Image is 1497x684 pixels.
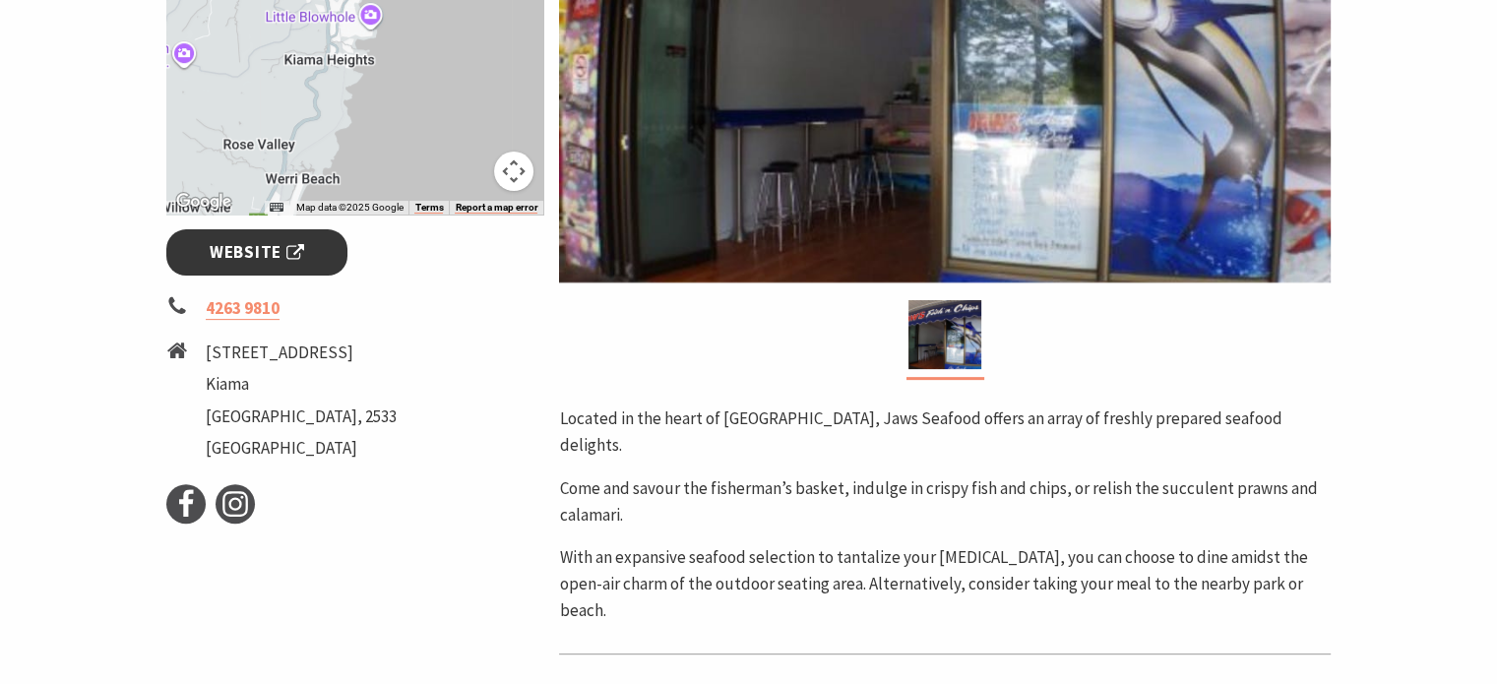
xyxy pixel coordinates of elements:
[206,371,397,398] li: Kiama
[206,297,280,320] a: 4263 9810
[206,340,397,366] li: [STREET_ADDRESS]
[210,239,304,266] span: Website
[206,435,397,462] li: [GEOGRAPHIC_DATA]
[908,300,981,369] img: Jaws
[414,202,443,214] a: Terms (opens in new tab)
[206,404,397,430] li: [GEOGRAPHIC_DATA], 2533
[559,405,1331,459] p: Located in the heart of [GEOGRAPHIC_DATA], Jaws Seafood offers an array of freshly prepared seafo...
[559,544,1331,625] p: With an expansive seafood selection to tantalize your [MEDICAL_DATA], you can choose to dine amid...
[171,189,236,215] a: Open this area in Google Maps (opens a new window)
[171,189,236,215] img: Google
[559,475,1331,529] p: Come and savour the fisherman’s basket, indulge in crispy fish and chips, or relish the succulent...
[494,152,533,191] button: Map camera controls
[295,202,403,213] span: Map data ©2025 Google
[455,202,537,214] a: Report a map error
[270,201,283,215] button: Keyboard shortcuts
[166,229,348,276] a: Website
